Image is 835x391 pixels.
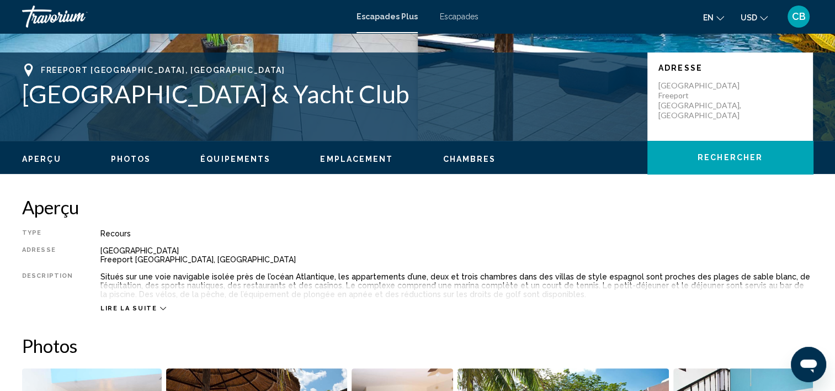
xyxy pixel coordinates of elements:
[320,155,393,163] span: Emplacement
[22,246,73,264] div: Adresse
[22,196,813,218] h2: Aperçu
[100,272,813,299] div: Situés sur une voie navigable isolée près de l’océan Atlantique, les appartements d’une, deux et ...
[792,11,806,22] span: CB
[658,81,747,120] p: [GEOGRAPHIC_DATA] Freeport [GEOGRAPHIC_DATA], [GEOGRAPHIC_DATA]
[784,5,813,28] button: Menu utilisateur
[22,154,61,164] button: Aperçu
[41,66,285,75] span: Freeport [GEOGRAPHIC_DATA], [GEOGRAPHIC_DATA]
[200,154,270,164] button: Équipements
[22,272,73,299] div: Description
[111,154,151,164] button: Photos
[100,246,813,264] div: [GEOGRAPHIC_DATA] Freeport [GEOGRAPHIC_DATA], [GEOGRAPHIC_DATA]
[100,229,813,238] div: Recours
[440,12,478,21] a: Escapades
[703,13,714,22] span: en
[658,64,802,72] p: Adresse
[741,9,768,25] button: Changer de devise
[741,13,757,22] span: USD
[647,141,813,174] button: Rechercher
[111,155,151,163] span: Photos
[357,12,418,21] a: Escapades Plus
[22,335,813,357] h2: Photos
[22,6,345,28] a: Travorium
[320,154,393,164] button: Emplacement
[698,154,763,162] span: Rechercher
[22,229,73,238] div: Type
[703,9,724,25] button: Changer la langue
[22,80,636,108] h1: [GEOGRAPHIC_DATA] & Yacht Club
[100,305,157,312] span: Lire la suite
[443,155,496,163] span: Chambres
[443,154,496,164] button: Chambres
[200,155,270,163] span: Équipements
[100,304,166,313] button: Lire la suite
[22,155,61,163] span: Aperçu
[791,347,826,382] iframe: Bouton de lancement de la fenêtre de messagerie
